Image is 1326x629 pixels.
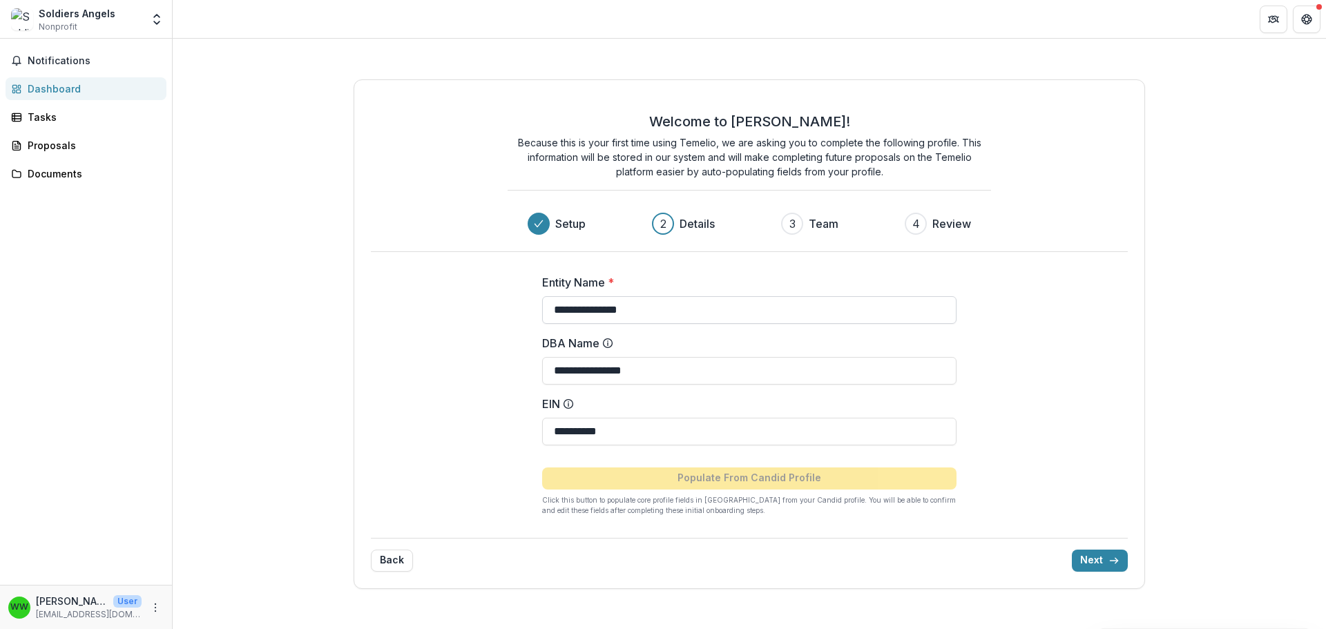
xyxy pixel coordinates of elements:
p: [PERSON_NAME] [36,594,108,608]
div: Proposals [28,138,155,153]
span: Nonprofit [39,21,77,33]
button: Get Help [1293,6,1320,33]
div: 2 [660,215,666,232]
p: Because this is your first time using Temelio, we are asking you to complete the following profil... [508,135,991,179]
button: Partners [1260,6,1287,33]
div: 4 [912,215,920,232]
div: Dashboard [28,81,155,96]
span: Notifications [28,55,161,67]
div: 3 [789,215,796,232]
label: Entity Name [542,274,948,291]
h2: Welcome to [PERSON_NAME]! [649,113,850,130]
button: Back [371,550,413,572]
div: Soldiers Angels [39,6,115,21]
a: Documents [6,162,166,185]
a: Proposals [6,134,166,157]
a: Tasks [6,106,166,128]
button: Notifications [6,50,166,72]
h3: Details [680,215,715,232]
button: Populate From Candid Profile [542,467,957,490]
h3: Review [932,215,971,232]
div: Tasks [28,110,155,124]
p: User [113,595,142,608]
label: EIN [542,396,948,412]
button: Open entity switcher [147,6,166,33]
h3: Team [809,215,838,232]
p: Click this button to populate core profile fields in [GEOGRAPHIC_DATA] from your Candid profile. ... [542,495,957,516]
button: More [147,599,164,616]
button: Next [1072,550,1128,572]
div: Documents [28,166,155,181]
a: Dashboard [6,77,166,100]
label: DBA Name [542,335,948,351]
div: Wendy Wickham [10,603,28,612]
img: Soldiers Angels [11,8,33,30]
p: [EMAIL_ADDRESS][DOMAIN_NAME] [36,608,142,621]
div: Progress [528,213,971,235]
h3: Setup [555,215,586,232]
